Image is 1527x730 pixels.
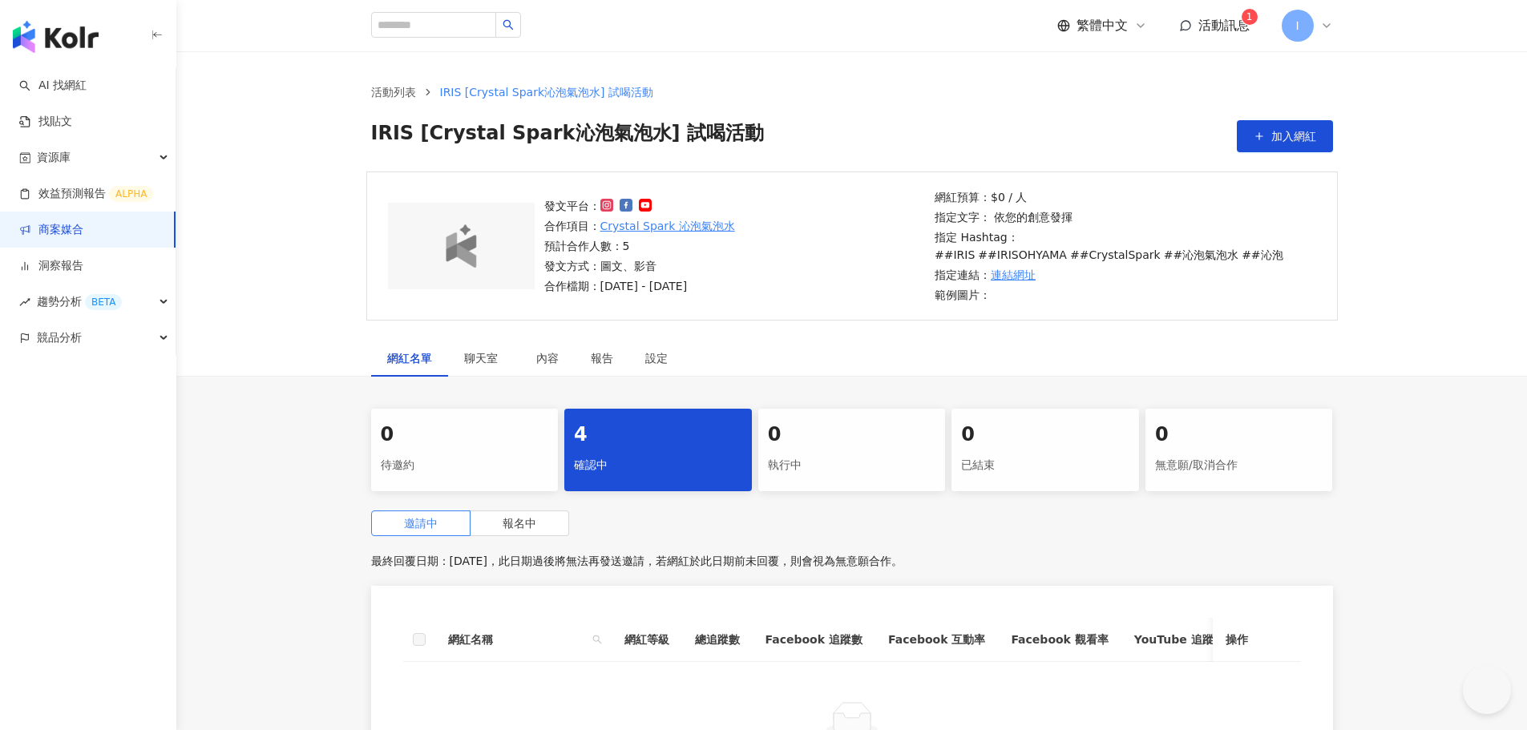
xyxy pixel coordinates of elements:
[753,618,875,662] th: Facebook 追蹤數
[1463,666,1511,714] iframe: Help Scout Beacon - Open
[464,353,504,364] span: 聊天室
[1070,246,1161,264] p: ##CrystalSpark
[589,627,605,651] span: search
[1295,17,1299,34] span: I
[1242,9,1258,25] sup: 1
[978,246,1067,264] p: ##IRISOHYAMA
[574,421,742,449] div: 4
[935,286,1316,304] p: 範例圖片：
[381,452,549,479] div: 待邀約
[1155,452,1323,479] div: 無意願/取消合作
[368,83,419,101] a: 活動列表
[19,296,30,308] span: rise
[935,266,1316,284] p: 指定連結：
[37,139,71,175] span: 資源庫
[935,246,975,264] p: ##IRIS
[424,224,498,268] img: logo
[544,277,735,295] p: 合作檔期：[DATE] - [DATE]
[935,228,1316,264] p: 指定 Hashtag：
[536,349,559,367] div: 內容
[961,452,1129,479] div: 已結束
[13,21,99,53] img: logo
[935,188,1316,206] p: 網紅預算：$0 / 人
[591,349,613,367] div: 報告
[503,517,536,530] span: 報名中
[1271,130,1316,143] span: 加入網紅
[682,618,753,662] th: 總追蹤數
[544,237,735,255] p: 預計合作人數：5
[19,186,153,202] a: 效益預測報告ALPHA
[612,618,682,662] th: 網紅等級
[19,78,87,94] a: searchAI 找網紅
[991,266,1036,284] a: 連結網址
[544,217,735,235] p: 合作項目：
[371,549,1333,573] p: 最終回覆日期：[DATE]，此日期過後將無法再發送邀請，若網紅於此日期前未回覆，則會視為無意願合作。
[544,197,735,215] p: 發文平台：
[875,618,998,662] th: Facebook 互動率
[645,349,668,367] div: 設定
[85,294,122,310] div: BETA
[1213,618,1301,662] th: 操作
[1242,246,1283,264] p: ##沁泡
[592,635,602,644] span: search
[768,421,936,449] div: 0
[387,349,432,367] div: 網紅名單
[440,86,653,99] span: IRIS [Crystal Spark沁泡氣泡水] 試喝活動
[37,284,122,320] span: 趨勢分析
[600,217,735,235] a: Crystal Spark 沁泡氣泡水
[544,257,735,275] p: 發文方式：圖文、影音
[1237,120,1333,152] button: 加入網紅
[1198,18,1250,33] span: 活動訊息
[574,452,742,479] div: 確認中
[768,452,936,479] div: 執行中
[1246,11,1253,22] span: 1
[1077,17,1128,34] span: 繁體中文
[381,421,549,449] div: 0
[998,618,1121,662] th: Facebook 觀看率
[961,421,1129,449] div: 0
[935,208,1316,226] p: 指定文字： 依您的創意發揮
[371,120,764,152] span: IRIS [Crystal Spark沁泡氣泡水] 試喝活動
[1164,246,1238,264] p: ##沁泡氣泡水
[37,320,82,356] span: 競品分析
[19,114,72,130] a: 找貼文
[19,258,83,274] a: 洞察報告
[503,19,514,30] span: search
[1155,421,1323,449] div: 0
[448,631,586,648] span: 網紅名稱
[19,222,83,238] a: 商案媒合
[404,517,438,530] span: 邀請中
[1121,618,1238,662] th: YouTube 追蹤數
